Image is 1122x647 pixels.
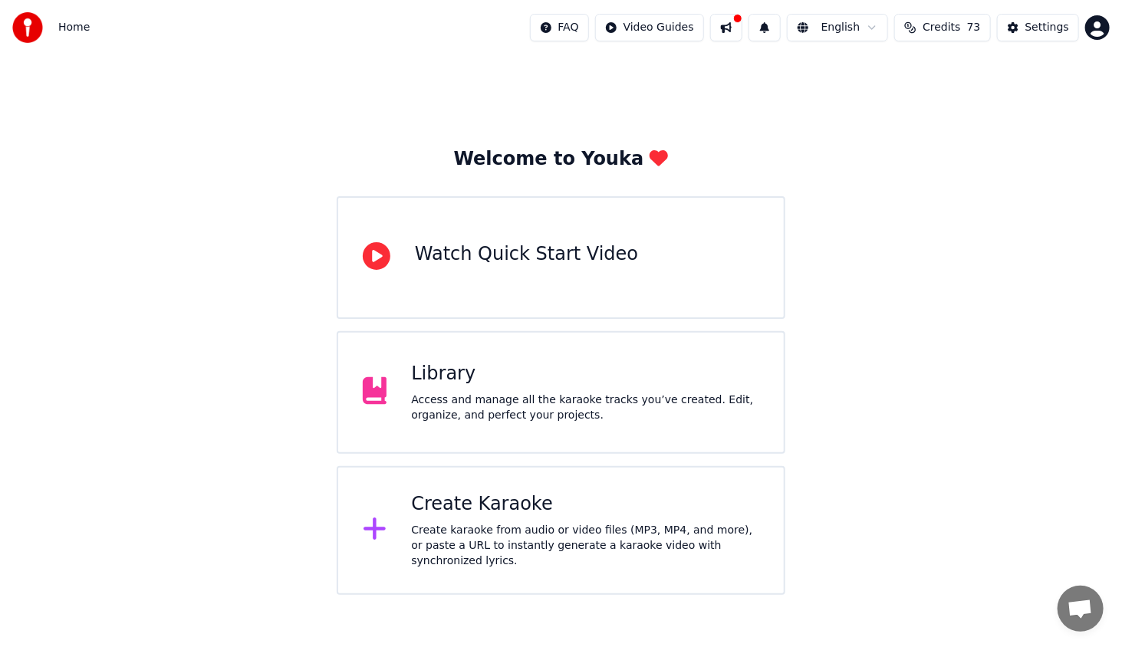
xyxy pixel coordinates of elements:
div: Create Karaoke [411,492,759,517]
div: Settings [1025,20,1069,35]
div: פתח צ'אט [1058,586,1104,632]
button: Settings [997,14,1079,41]
button: Credits73 [894,14,990,41]
div: Welcome to Youka [454,147,669,172]
span: 73 [967,20,981,35]
span: Credits [923,20,960,35]
div: Library [411,362,759,386]
div: Watch Quick Start Video [415,242,638,267]
nav: breadcrumb [58,20,90,35]
div: Access and manage all the karaoke tracks you’ve created. Edit, organize, and perfect your projects. [411,392,759,423]
div: Create karaoke from audio or video files (MP3, MP4, and more), or paste a URL to instantly genera... [411,523,759,569]
button: Video Guides [595,14,704,41]
button: FAQ [530,14,589,41]
span: Home [58,20,90,35]
img: youka [12,12,43,43]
